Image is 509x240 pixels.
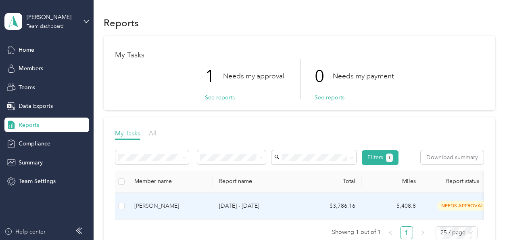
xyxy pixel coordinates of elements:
button: right [416,226,429,239]
span: needs approval [437,201,488,211]
span: Compliance [19,139,50,148]
span: left [388,230,393,235]
h1: Reports [104,19,139,27]
iframe: Everlance-gr Chat Button Frame [464,195,509,240]
p: Needs my approval [223,71,284,81]
span: Data Exports [19,102,53,110]
p: Needs my payment [333,71,394,81]
span: Reports [19,121,39,129]
button: 1 [386,154,393,162]
td: $3,786.16 [301,193,362,220]
span: Showing 1 out of 1 [332,226,381,238]
span: Report status [429,178,496,185]
p: [DATE] - [DATE] [219,202,295,211]
div: Member name [134,178,206,185]
span: 25 / page [440,227,473,239]
li: Next Page [416,226,429,239]
span: My Tasks [115,129,140,137]
button: left [384,226,397,239]
button: Download summary [421,150,484,164]
td: 5,408.8 [362,193,422,220]
p: 1 [205,59,223,93]
div: Total [308,178,355,185]
a: 1 [401,227,413,239]
span: right [420,230,425,235]
li: 1 [400,226,413,239]
div: Miles [368,178,416,185]
span: Teams [19,83,35,92]
span: Summary [19,158,43,167]
th: Member name [128,171,213,193]
span: 1 [388,154,390,162]
li: Previous Page [384,226,397,239]
button: See reports [315,93,344,102]
div: Page Size [436,226,478,239]
span: Members [19,64,43,73]
p: 0 [315,59,333,93]
div: [PERSON_NAME] [134,202,206,211]
button: Filters1 [362,150,398,165]
button: Help center [4,227,46,236]
div: Team dashboard [27,24,64,29]
div: [PERSON_NAME] [27,13,77,21]
span: Home [19,46,34,54]
span: Team Settings [19,177,56,185]
th: Report name [213,171,301,193]
h1: My Tasks [115,51,484,59]
button: See reports [205,93,235,102]
span: All [149,129,156,137]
